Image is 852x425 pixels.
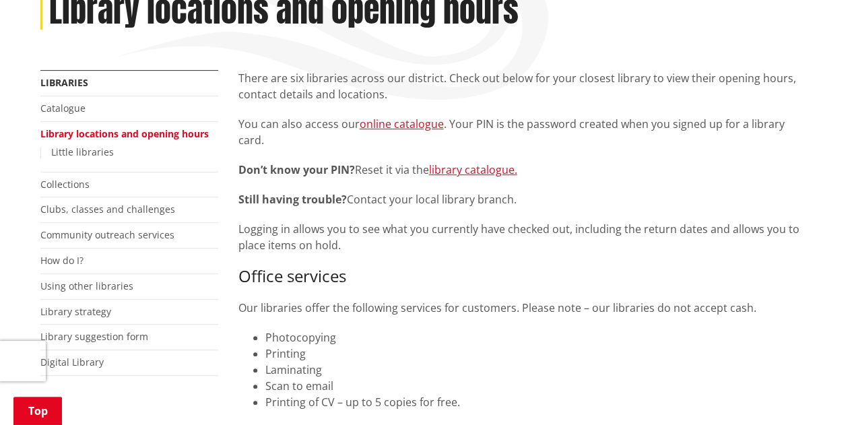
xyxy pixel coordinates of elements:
p: Our libraries offer the following services for customers. Please note – our libraries do not acce... [238,300,812,316]
a: online catalogue [360,117,444,131]
a: Library suggestion form [40,330,148,343]
p: Contact your local library branch. [238,191,812,207]
strong: Don’t know your PIN? [238,162,355,177]
a: Top [13,397,62,425]
a: Libraries [40,76,88,89]
li: Photocopying [265,329,812,346]
h3: Office services [238,267,812,286]
a: Little libraries [51,145,114,158]
li: Printing [265,346,812,362]
a: Library locations and opening hours [40,127,209,140]
a: Catalogue [40,102,86,115]
a: Library strategy [40,305,111,318]
a: Community outreach services [40,228,174,241]
a: Using other libraries [40,280,133,292]
strong: Still having trouble? [238,192,347,207]
iframe: Messenger Launcher [790,368,839,417]
li: Laminating [265,362,812,378]
p: Logging in allows you to see what you currently have checked out, including the return dates and ... [238,221,812,253]
li: Printing of CV – up to 5 copies for free. [265,394,812,410]
li: Scan to email [265,378,812,394]
p: There are six libraries across our district. Check out below for your closest library to view the... [238,70,812,102]
p: Reset it via the [238,162,812,178]
a: library catalogue. [429,162,517,177]
a: Digital Library [40,356,104,368]
a: Collections [40,178,90,191]
a: How do I? [40,254,84,267]
p: You can also access our . Your PIN is the password created when you signed up for a library card. [238,116,812,148]
a: Clubs, classes and challenges [40,203,175,216]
